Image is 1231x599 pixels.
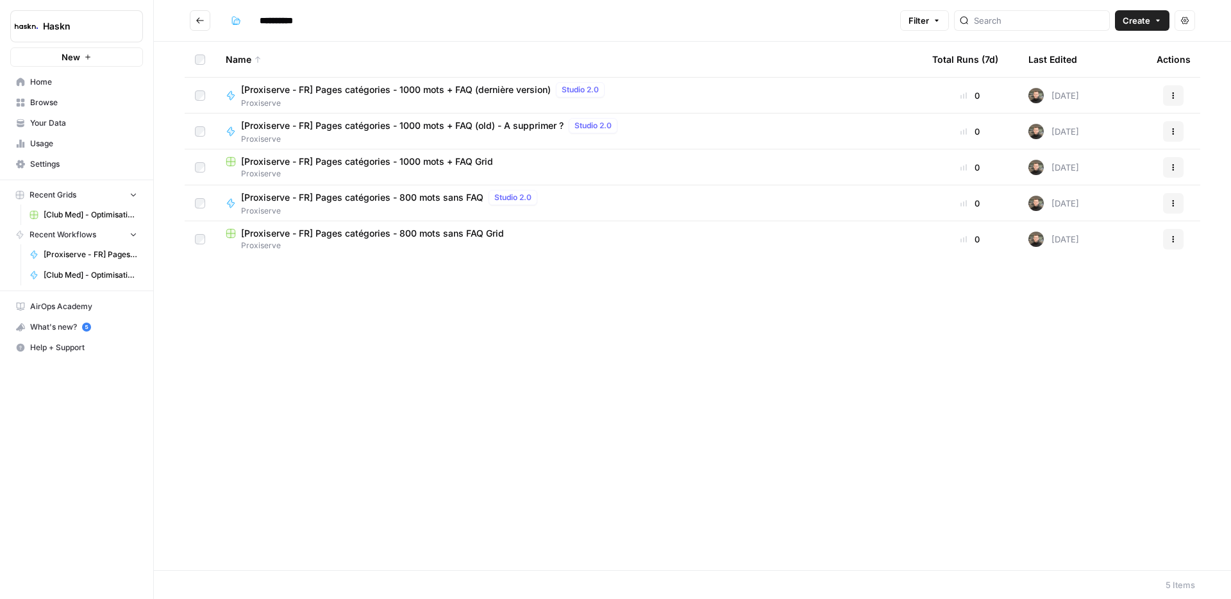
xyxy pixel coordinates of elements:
span: Settings [30,158,137,170]
span: Studio 2.0 [574,120,612,131]
img: Haskn Logo [15,15,38,38]
div: What's new? [11,317,142,337]
div: Actions [1157,42,1191,77]
span: Proxiserve [241,205,542,217]
div: [DATE] [1028,124,1079,139]
span: Proxiserve [226,240,912,251]
a: [Proxiserve - FR] Pages catégories - 1000 mots + FAQ (dernière version)Studio 2.0Proxiserve [226,82,912,109]
span: Create [1123,14,1150,27]
div: Last Edited [1028,42,1077,77]
span: Browse [30,97,137,108]
button: Help + Support [10,337,143,358]
div: Name [226,42,912,77]
button: Recent Workflows [10,225,143,244]
div: [DATE] [1028,196,1079,211]
a: AirOps Academy [10,296,143,317]
a: [Proxiserve - FR] Pages catégories - 800 mots sans FAQ [24,244,143,265]
text: 5 [85,324,88,330]
span: Help + Support [30,342,137,353]
span: Home [30,76,137,88]
span: [Proxiserve - FR] Pages catégories - 1000 mots + FAQ Grid [241,155,493,168]
a: [Proxiserve - FR] Pages catégories - 800 mots sans FAQ GridProxiserve [226,227,912,251]
span: Recent Workflows [29,229,96,240]
a: [Proxiserve - FR] Pages catégories - 1000 mots + FAQ GridProxiserve [226,155,912,180]
div: 0 [932,161,1008,174]
div: 0 [932,197,1008,210]
span: Recent Grids [29,189,76,201]
input: Search [974,14,1104,27]
span: AirOps Academy [30,301,137,312]
button: Go back [190,10,210,31]
a: [Club Med] - Optimisation + FAQ Grid [24,205,143,225]
div: 5 Items [1166,578,1195,591]
a: Settings [10,154,143,174]
span: Studio 2.0 [562,84,599,96]
a: 5 [82,323,91,332]
span: [Proxiserve - FR] Pages catégories - 1000 mots + FAQ (old) - A supprimer ? [241,119,564,132]
img: udf09rtbz9abwr5l4z19vkttxmie [1028,88,1044,103]
a: Usage [10,133,143,154]
span: Your Data [30,117,137,129]
a: [Proxiserve - FR] Pages catégories - 1000 mots + FAQ (old) - A supprimer ?Studio 2.0Proxiserve [226,118,912,145]
img: udf09rtbz9abwr5l4z19vkttxmie [1028,124,1044,139]
button: What's new? 5 [10,317,143,337]
div: Total Runs (7d) [932,42,998,77]
span: [Club Med] - Optimisation + FAQ Grid [44,209,137,221]
div: [DATE] [1028,160,1079,175]
button: New [10,47,143,67]
a: [Proxiserve - FR] Pages catégories - 800 mots sans FAQStudio 2.0Proxiserve [226,190,912,217]
a: [Club Med] - Optimisation + FAQ [24,265,143,285]
span: Proxiserve [241,133,623,145]
span: [Proxiserve - FR] Pages catégories - 1000 mots + FAQ (dernière version) [241,83,551,96]
a: Browse [10,92,143,113]
div: [DATE] [1028,232,1079,247]
button: Create [1115,10,1169,31]
span: Filter [909,14,929,27]
span: Haskn [43,20,121,33]
span: Proxiserve [226,168,912,180]
button: Workspace: Haskn [10,10,143,42]
span: Studio 2.0 [494,192,532,203]
button: Filter [900,10,949,31]
span: New [62,51,80,63]
span: [Proxiserve - FR] Pages catégories - 800 mots sans FAQ [44,249,137,260]
a: Your Data [10,113,143,133]
img: udf09rtbz9abwr5l4z19vkttxmie [1028,196,1044,211]
div: 0 [932,233,1008,246]
span: [Proxiserve - FR] Pages catégories - 800 mots sans FAQ [241,191,483,204]
span: Usage [30,138,137,149]
div: [DATE] [1028,88,1079,103]
div: 0 [932,125,1008,138]
span: Proxiserve [241,97,610,109]
div: 0 [932,89,1008,102]
button: Recent Grids [10,185,143,205]
span: [Proxiserve - FR] Pages catégories - 800 mots sans FAQ Grid [241,227,504,240]
span: [Club Med] - Optimisation + FAQ [44,269,137,281]
img: udf09rtbz9abwr5l4z19vkttxmie [1028,232,1044,247]
img: udf09rtbz9abwr5l4z19vkttxmie [1028,160,1044,175]
a: Home [10,72,143,92]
